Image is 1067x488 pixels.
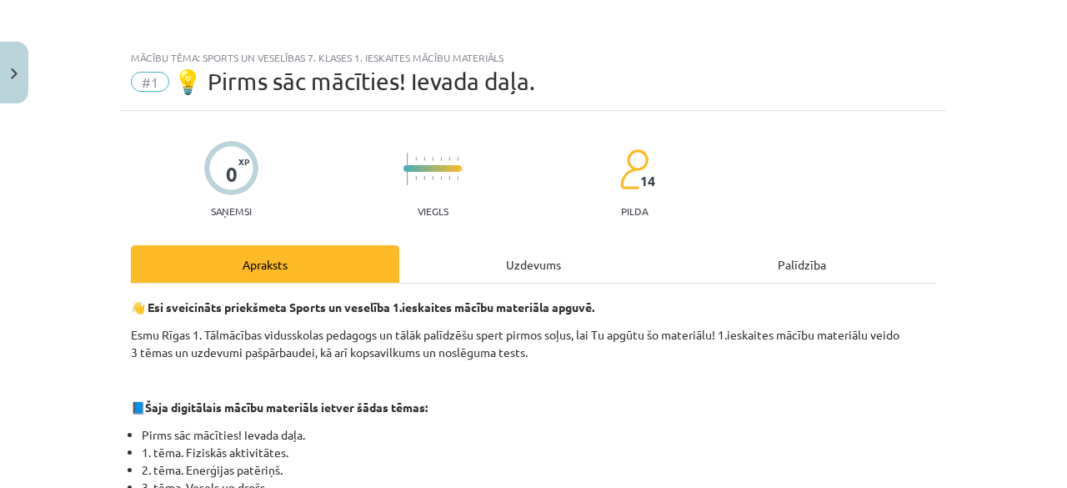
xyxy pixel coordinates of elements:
div: Apraksts [131,245,399,283]
img: icon-short-line-57e1e144782c952c97e751825c79c345078a6d821885a25fce030b3d8c18986b.svg [440,157,442,161]
img: icon-short-line-57e1e144782c952c97e751825c79c345078a6d821885a25fce030b3d8c18986b.svg [457,176,458,180]
img: icon-short-line-57e1e144782c952c97e751825c79c345078a6d821885a25fce030b3d8c18986b.svg [415,157,417,161]
img: icon-short-line-57e1e144782c952c97e751825c79c345078a6d821885a25fce030b3d8c18986b.svg [440,176,442,180]
strong: 👋 Esi sveicināts priekšmeta Sports un veselība 1.ieskaites mācību materiāla apguvē. [131,299,594,314]
span: #1 [131,72,169,92]
p: pilda [621,205,648,217]
p: Saņemsi [204,205,258,217]
div: Mācību tēma: Sports un veselības 7. klases 1. ieskaites mācību materiāls [131,52,936,63]
img: icon-short-line-57e1e144782c952c97e751825c79c345078a6d821885a25fce030b3d8c18986b.svg [457,157,458,161]
span: 💡 Pirms sāc mācīties! Ievada daļa. [173,68,535,95]
p: Viegls [418,205,448,217]
img: icon-close-lesson-0947bae3869378f0d4975bcd49f059093ad1ed9edebbc8119c70593378902aed.svg [11,68,18,79]
img: icon-short-line-57e1e144782c952c97e751825c79c345078a6d821885a25fce030b3d8c18986b.svg [448,157,450,161]
div: Palīdzība [668,245,936,283]
img: icon-long-line-d9ea69661e0d244f92f715978eff75569469978d946b2353a9bb055b3ed8787d.svg [407,153,408,185]
div: 0 [226,163,238,186]
span: XP [238,157,249,166]
span: 14 [640,174,655,189]
li: 1. tēma. Fiziskās aktivitātes. [142,444,936,461]
li: 2. tēma. Enerģijas patēriņš. [142,461,936,479]
li: Pirms sāc mācīties! Ievada daļa. [142,426,936,444]
strong: Šaja digitālais mācību materiāls ietver šādas tēmas: [145,400,428,415]
img: icon-short-line-57e1e144782c952c97e751825c79c345078a6d821885a25fce030b3d8c18986b.svg [423,176,425,180]
img: icon-short-line-57e1e144782c952c97e751825c79c345078a6d821885a25fce030b3d8c18986b.svg [423,157,425,161]
img: icon-short-line-57e1e144782c952c97e751825c79c345078a6d821885a25fce030b3d8c18986b.svg [432,157,433,161]
p: Esmu Rīgas 1. Tālmācības vidusskolas pedagogs un tālāk palīdzēšu spert pirmos soļus, lai Tu apgūt... [131,326,936,361]
div: Uzdevums [399,245,668,283]
img: icon-short-line-57e1e144782c952c97e751825c79c345078a6d821885a25fce030b3d8c18986b.svg [415,176,417,180]
img: icon-short-line-57e1e144782c952c97e751825c79c345078a6d821885a25fce030b3d8c18986b.svg [432,176,433,180]
p: 📘 [131,399,936,416]
img: students-c634bb4e5e11cddfef0936a35e636f08e4e9abd3cc4e673bd6f9a4125e45ecb1.svg [619,148,649,190]
img: icon-short-line-57e1e144782c952c97e751825c79c345078a6d821885a25fce030b3d8c18986b.svg [448,176,450,180]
